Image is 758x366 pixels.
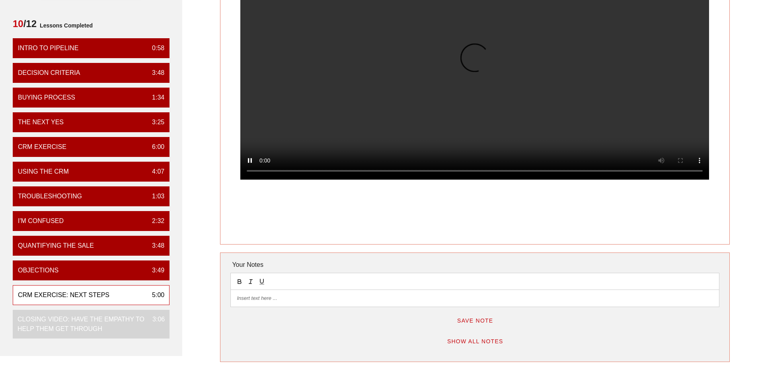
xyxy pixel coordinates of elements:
[230,257,719,273] div: Your Notes
[146,167,164,176] div: 4:07
[146,192,164,201] div: 1:03
[146,68,164,78] div: 3:48
[146,117,164,127] div: 3:25
[18,192,82,201] div: Troubleshooting
[146,93,164,102] div: 1:34
[146,142,164,152] div: 6:00
[18,290,109,300] div: CRM Exercise: Next Steps
[146,315,165,334] div: 3:06
[18,315,146,334] div: Closing Video: Have the empathy to help them get through
[440,334,510,348] button: Show All Notes
[146,290,164,300] div: 5:00
[18,68,80,78] div: Decision Criteria
[18,142,66,152] div: CRM Exercise
[13,18,23,29] span: 10
[447,338,503,344] span: Show All Notes
[146,216,164,226] div: 2:32
[450,313,500,328] button: Save Note
[457,317,493,324] span: Save Note
[18,216,64,226] div: I'm Confused
[37,18,93,33] span: Lessons Completed
[18,241,94,251] div: Quantifying the Sale
[18,167,69,176] div: Using the CRM
[18,43,78,53] div: Intro to pipeline
[146,43,164,53] div: 0:58
[18,93,75,102] div: Buying Process
[13,18,37,33] span: /12
[146,241,164,251] div: 3:48
[18,117,64,127] div: The Next Yes
[146,266,164,275] div: 3:49
[18,266,58,275] div: Objections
